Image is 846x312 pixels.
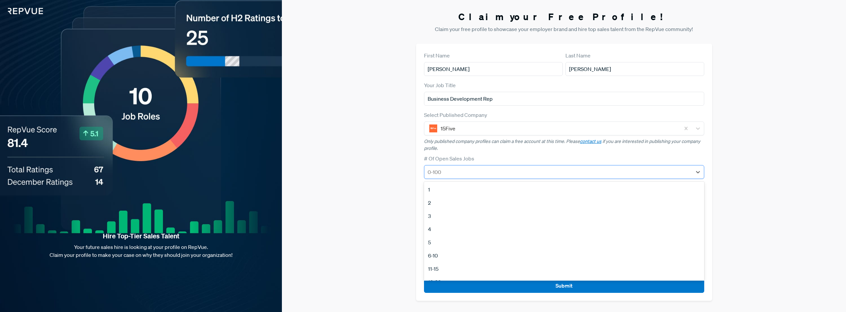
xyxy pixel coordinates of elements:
div: 5 [424,236,704,249]
label: First Name [424,52,450,59]
div: 11-15 [424,262,704,275]
div: 4 [424,223,704,236]
label: # Of Open Sales Jobs [424,155,474,162]
button: Submit [424,279,704,293]
input: Title [424,92,704,106]
div: 2 [424,196,704,209]
strong: Hire Top-Tier Sales Talent [11,232,271,240]
div: 6-10 [424,249,704,262]
p: Claim your free profile to showcase your employer brand and hire top sales talent from the RepVue... [416,25,712,33]
a: contact us [580,138,601,144]
p: Only published company profiles can claim a free account at this time. Please if you are interest... [424,138,704,152]
h3: Claim your Free Profile! [416,11,712,22]
label: Select Published Company [424,111,487,119]
label: Your Job Title [424,81,456,89]
div: 1 [424,183,704,196]
input: Last Name [565,62,704,76]
div: 3 [424,209,704,223]
label: Last Name [565,52,591,59]
p: Your future sales hire is looking at your profile on RepVue. Claim your profile to make your case... [11,243,271,259]
div: 16-20 [424,275,704,289]
input: First Name [424,62,563,76]
img: 15Five [429,124,437,132]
